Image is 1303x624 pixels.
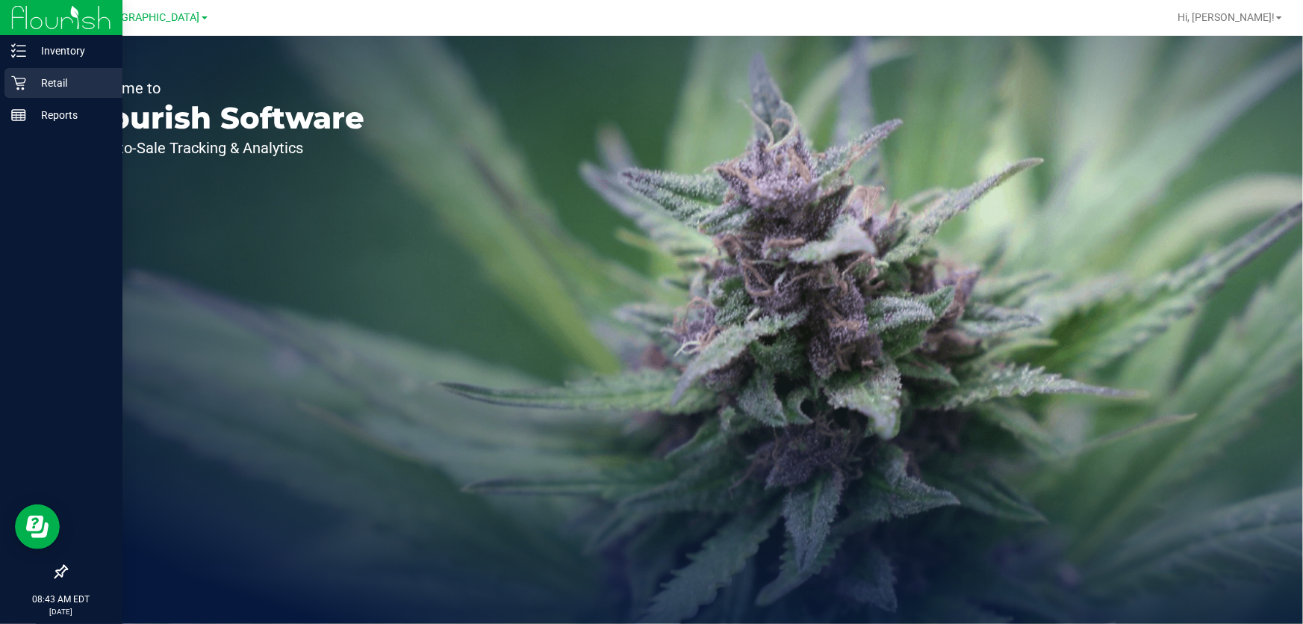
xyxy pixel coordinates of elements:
[81,140,364,155] p: Seed-to-Sale Tracking & Analytics
[26,106,116,124] p: Reports
[26,74,116,92] p: Retail
[15,504,60,549] iframe: Resource center
[98,11,200,24] span: [GEOGRAPHIC_DATA]
[11,75,26,90] inline-svg: Retail
[1178,11,1275,23] span: Hi, [PERSON_NAME]!
[7,606,116,617] p: [DATE]
[81,81,364,96] p: Welcome to
[7,593,116,606] p: 08:43 AM EDT
[11,43,26,58] inline-svg: Inventory
[11,108,26,123] inline-svg: Reports
[81,103,364,133] p: Flourish Software
[26,42,116,60] p: Inventory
